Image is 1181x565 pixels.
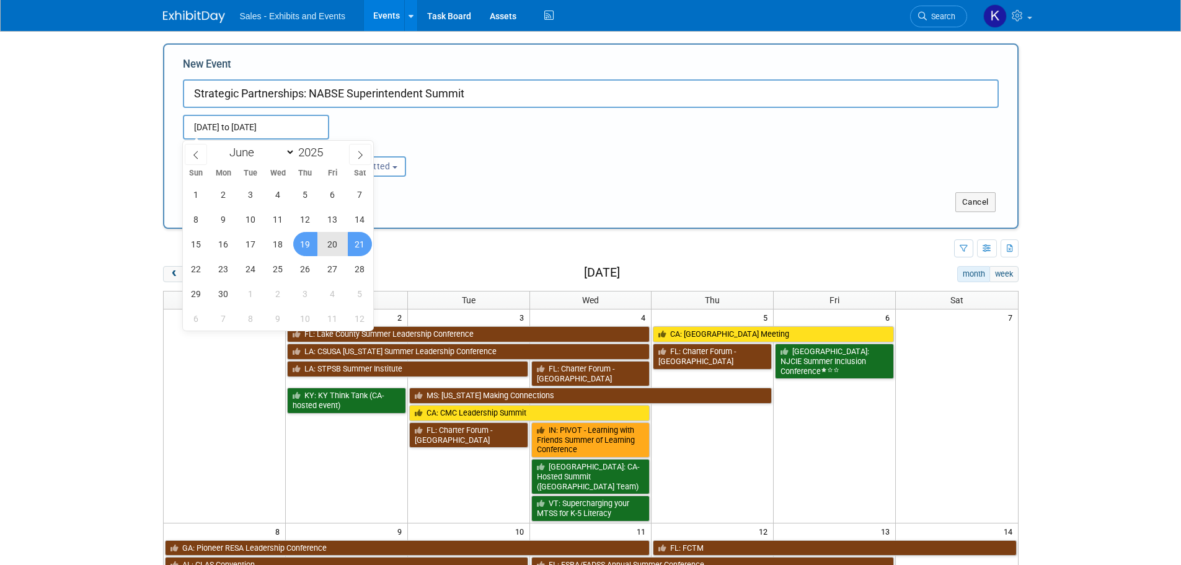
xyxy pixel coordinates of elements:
a: FL: Charter Forum - [GEOGRAPHIC_DATA] [409,422,528,448]
span: June 13, 2025 [321,207,345,231]
span: July 5, 2025 [348,282,372,306]
span: 5 [762,309,773,325]
span: July 4, 2025 [321,282,345,306]
input: Year [295,145,332,159]
button: prev [163,266,186,282]
span: June 26, 2025 [293,257,317,281]
a: [GEOGRAPHIC_DATA]: NJCIE Summer Inclusion Conference [775,344,894,379]
span: June 19, 2025 [293,232,317,256]
a: FL: Charter Forum - [GEOGRAPHIC_DATA] [531,361,650,386]
span: Fri [829,295,839,305]
img: ExhibitDay [163,11,225,23]
span: Tue [462,295,475,305]
a: FL: FCTM [653,540,1016,556]
span: July 10, 2025 [293,306,317,331]
span: June 7, 2025 [348,182,372,207]
span: July 1, 2025 [239,282,263,306]
span: June 3, 2025 [239,182,263,207]
span: June 23, 2025 [211,257,236,281]
a: KY: KY Think Tank (CA-hosted event) [287,388,406,413]
span: June 17, 2025 [239,232,263,256]
span: June 4, 2025 [266,182,290,207]
a: FL: Lake County Summer Leadership Conference [287,326,650,342]
a: GA: Pioneer RESA Leadership Conference [165,540,650,556]
button: month [957,266,990,282]
span: Tue [237,169,264,177]
span: June 21, 2025 [348,232,372,256]
a: [GEOGRAPHIC_DATA]: CA-Hosted Summit ([GEOGRAPHIC_DATA] Team) [531,459,650,494]
span: Fri [319,169,346,177]
a: LA: CSUSA [US_STATE] Summer Leadership Conference [287,344,650,360]
span: June 14, 2025 [348,207,372,231]
span: July 11, 2025 [321,306,345,331]
span: 11 [635,523,651,539]
a: MS: [US_STATE] Making Connections [409,388,772,404]
span: June 29, 2025 [184,282,208,306]
button: week [989,266,1018,282]
span: Wed [264,169,291,177]
span: June 28, 2025 [348,257,372,281]
span: June 15, 2025 [184,232,208,256]
span: 12 [758,523,773,539]
span: June 30, 2025 [211,282,236,306]
span: July 7, 2025 [211,306,236,331]
span: 3 [518,309,529,325]
a: LA: STPSB Summer Institute [287,361,528,377]
span: June 1, 2025 [184,182,208,207]
img: Kara Haven [983,4,1007,28]
span: Sat [346,169,373,177]
span: June 22, 2025 [184,257,208,281]
input: Name of Trade Show / Conference [183,79,999,108]
div: Attendance / Format: [183,140,303,156]
div: Participation: [322,140,442,156]
a: CA: CMC Leadership Summit [409,405,650,421]
span: Thu [705,295,720,305]
span: 6 [884,309,895,325]
span: 13 [880,523,895,539]
span: June 24, 2025 [239,257,263,281]
a: IN: PIVOT - Learning with Friends Summer of Learning Conference [531,422,650,458]
span: June 9, 2025 [211,207,236,231]
span: Sun [183,169,210,177]
span: June 6, 2025 [321,182,345,207]
a: FL: Charter Forum - [GEOGRAPHIC_DATA] [653,344,772,369]
button: Cancel [955,192,996,212]
h2: [DATE] [584,266,620,280]
span: June 2, 2025 [211,182,236,207]
span: June 10, 2025 [239,207,263,231]
span: July 6, 2025 [184,306,208,331]
span: June 25, 2025 [266,257,290,281]
span: June 16, 2025 [211,232,236,256]
span: June 11, 2025 [266,207,290,231]
span: 2 [396,309,407,325]
span: July 9, 2025 [266,306,290,331]
span: Search [927,12,955,21]
span: 8 [274,523,285,539]
a: Search [910,6,967,27]
span: Mon [210,169,237,177]
span: June 8, 2025 [184,207,208,231]
span: 10 [514,523,529,539]
a: CA: [GEOGRAPHIC_DATA] Meeting [653,326,894,342]
span: 4 [640,309,651,325]
span: June 5, 2025 [293,182,317,207]
span: July 3, 2025 [293,282,317,306]
span: July 8, 2025 [239,306,263,331]
a: VT: Supercharging your MTSS for K-5 Literacy [531,496,650,521]
span: June 27, 2025 [321,257,345,281]
span: Thu [291,169,319,177]
span: June 20, 2025 [321,232,345,256]
span: Sat [950,295,963,305]
span: July 12, 2025 [348,306,372,331]
span: Wed [582,295,599,305]
span: July 2, 2025 [266,282,290,306]
input: Start Date - End Date [183,115,329,140]
span: Sales - Exhibits and Events [240,11,345,21]
span: June 18, 2025 [266,232,290,256]
span: June 12, 2025 [293,207,317,231]
span: 7 [1007,309,1018,325]
span: 14 [1002,523,1018,539]
span: 9 [396,523,407,539]
label: New Event [183,57,231,76]
select: Month [224,145,295,160]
